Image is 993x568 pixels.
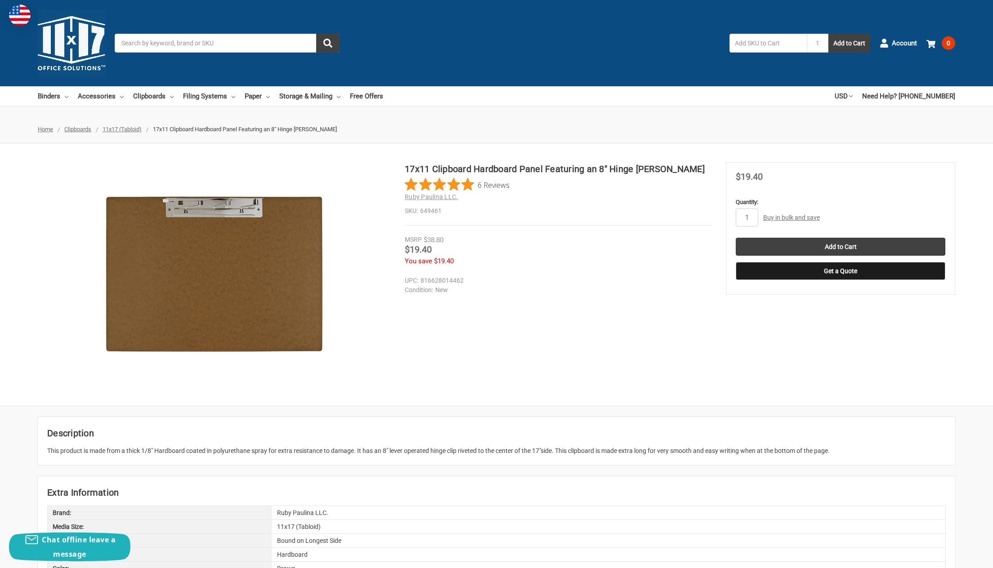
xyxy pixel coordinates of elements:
[9,532,130,561] button: Chat offline leave a message
[78,86,124,106] a: Accessories
[48,534,272,547] div: Orientation:
[926,31,955,55] a: 0
[736,198,945,207] label: Quantity:
[478,178,510,191] span: 6 Reviews
[942,36,955,50] span: 0
[115,34,340,53] input: Search by keyword, brand or SKU
[47,426,946,440] h2: Description
[272,534,945,547] div: Bound on Longest Side
[64,126,91,133] a: Clipboards
[279,86,340,106] a: Storage & Mailing
[736,171,763,182] span: $19.40
[736,262,945,280] button: Get a Quote
[38,126,53,133] a: Home
[835,86,853,106] a: USD
[47,446,946,456] div: This product is made from a thick 1/8" Hardboard coated in polyurethane spray for extra resistanc...
[434,257,454,265] span: $19.40
[763,214,820,221] a: Buy in bulk and save
[102,162,327,387] img: 17x11 Clipboard Hardboard Panel Featuring an 8" Hinge Clip Brown
[880,31,917,55] a: Account
[405,235,422,244] div: MSRP
[862,86,955,106] a: Need Help? [PHONE_NUMBER]
[405,244,432,255] span: $19.40
[405,206,711,216] dd: 649461
[48,520,272,533] div: Media Size:
[47,486,946,499] h2: Extra Information
[405,276,418,285] dt: UPC:
[48,548,272,561] div: Panel Type:
[405,178,510,191] button: Rated 4.8 out of 5 stars from 6 reviews. Jump to reviews.
[828,34,870,53] button: Add to Cart
[405,285,433,295] dt: Condition:
[424,236,443,244] span: $38.80
[405,257,432,265] span: You save
[103,126,142,133] a: 11x17 (Tabloid)
[133,86,174,106] a: Clipboards
[405,206,418,216] dt: SKU:
[405,285,707,295] dd: New
[153,126,337,133] span: 17x11 Clipboard Hardboard Panel Featuring an 8" Hinge [PERSON_NAME]
[919,544,993,568] iframe: Google Customer Reviews
[272,520,945,533] div: 11x17 (Tabloid)
[405,193,458,200] a: Ruby Paulina LLC.
[405,162,711,176] h1: 17x11 Clipboard Hardboard Panel Featuring an 8" Hinge [PERSON_NAME]
[42,535,116,559] span: Chat offline leave a message
[892,38,917,49] span: Account
[9,4,31,26] img: duty and tax information for United States
[350,86,383,106] a: Free Offers
[272,548,945,561] div: Hardboard
[38,86,68,106] a: Binders
[48,506,272,519] div: Brand:
[245,86,270,106] a: Paper
[405,276,707,285] dd: 816628014462
[38,9,105,77] img: 11x17.com
[736,238,945,256] input: Add to Cart
[729,34,807,53] input: Add SKU to Cart
[183,86,235,106] a: Filing Systems
[272,506,945,519] div: Ruby Paulina LLC.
